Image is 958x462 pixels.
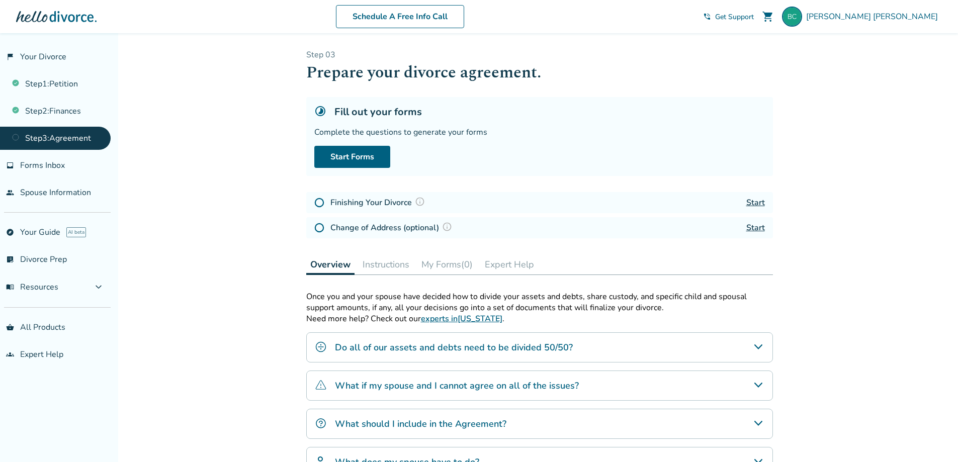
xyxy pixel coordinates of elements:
img: Brad Correll [782,7,802,27]
span: phone_in_talk [703,13,711,21]
button: Expert Help [481,254,538,274]
p: Step 0 3 [306,49,773,60]
span: menu_book [6,283,14,291]
button: My Forms(0) [417,254,477,274]
div: Do all of our assets and debts need to be divided 50/50? [306,332,773,362]
span: people [6,189,14,197]
h4: What if my spouse and I cannot agree on all of the issues? [335,379,579,392]
span: groups [6,350,14,358]
span: shopping_cart [762,11,774,23]
a: phone_in_talkGet Support [703,12,754,22]
iframe: Chat Widget [908,414,958,462]
span: Forms Inbox [20,160,65,171]
div: What should I include in the Agreement? [306,409,773,439]
img: What should I include in the Agreement? [315,417,327,429]
span: AI beta [66,227,86,237]
a: Start [746,222,765,233]
span: Get Support [715,12,754,22]
img: Not Started [314,198,324,208]
a: Start Forms [314,146,390,168]
button: Instructions [359,254,413,274]
span: Resources [6,282,58,293]
h4: What should I include in the Agreement? [335,417,506,430]
h5: Fill out your forms [334,105,422,119]
span: [PERSON_NAME] [PERSON_NAME] [806,11,942,22]
span: expand_more [93,281,105,293]
h1: Prepare your divorce agreement. [306,60,773,85]
span: explore [6,228,14,236]
div: What if my spouse and I cannot agree on all of the issues? [306,371,773,401]
p: Need more help? Check out our . [306,313,773,324]
span: shopping_basket [6,323,14,331]
p: Once you and your spouse have decided how to divide your assets and debts, share custody, and spe... [306,291,773,313]
a: experts in[US_STATE] [421,313,502,324]
div: Complete the questions to generate your forms [314,127,765,138]
img: Do all of our assets and debts need to be divided 50/50? [315,341,327,353]
span: flag_2 [6,53,14,61]
img: Not Started [314,223,324,233]
a: Schedule A Free Info Call [336,5,464,28]
h4: Do all of our assets and debts need to be divided 50/50? [335,341,573,354]
button: Overview [306,254,355,275]
span: inbox [6,161,14,169]
img: What if my spouse and I cannot agree on all of the issues? [315,379,327,391]
a: Start [746,197,765,208]
img: Question Mark [415,197,425,207]
h4: Finishing Your Divorce [330,196,428,209]
span: list_alt_check [6,255,14,263]
h4: Change of Address (optional) [330,221,455,234]
img: Question Mark [442,222,452,232]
